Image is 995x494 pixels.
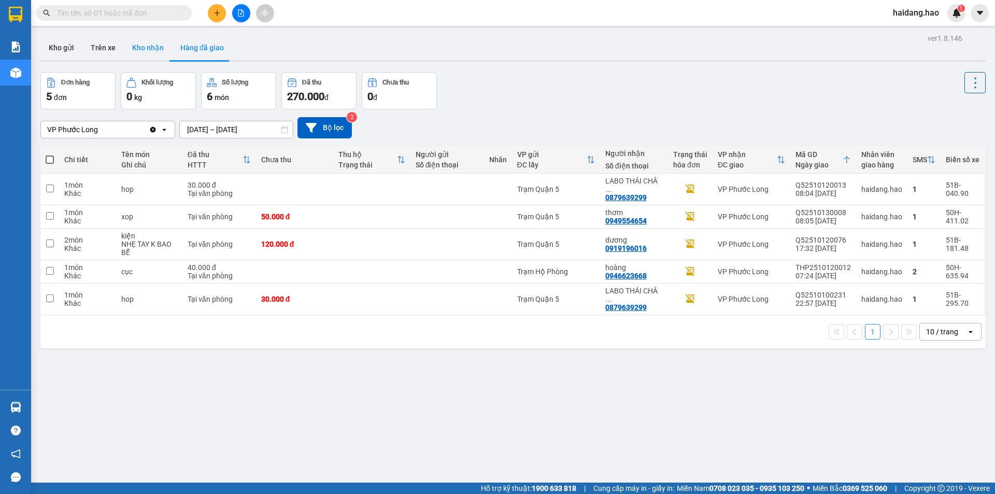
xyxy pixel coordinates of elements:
div: NHẸ TAY K BAO BỂ [121,240,177,257]
div: VP Phước Long [718,185,785,193]
span: món [215,93,229,102]
svg: open [966,328,975,336]
div: 22:57 [DATE] [795,299,851,307]
span: Hỗ trợ kỹ thuật: [481,483,576,494]
span: copyright [937,485,945,492]
div: Biển số xe [946,156,979,164]
button: Đơn hàng5đơn [40,72,116,109]
span: 270.000 [287,90,324,103]
div: 08:05 [DATE] [795,217,851,225]
button: Hàng đã giao [172,35,232,60]
div: 0919196016 [605,244,647,252]
svg: open [160,125,168,134]
div: Trạng thái [338,161,397,169]
div: Trạm Quận 5 [517,240,595,248]
th: Toggle SortBy [333,146,410,174]
strong: 0708 023 035 - 0935 103 250 [709,484,804,492]
div: LABO THÁI CHÂU NGÂN [605,177,663,193]
div: Khác [64,299,111,307]
div: VP Phước Long [47,124,98,135]
div: Chưa thu [382,79,409,86]
img: logo-vxr [9,7,22,22]
div: ĐC lấy [517,161,587,169]
div: THP2510120012 [795,263,851,272]
th: Toggle SortBy [713,146,790,174]
span: 6 [207,90,212,103]
span: 5 [46,90,52,103]
span: notification [11,449,21,459]
div: Tại văn phòng [188,295,251,303]
div: 10 / trang [926,327,958,337]
div: Số điện thoại [605,162,663,170]
div: Trạm Hộ Phòng [517,267,595,276]
div: 51B-040.90 [946,181,979,197]
div: Trạng thái [673,150,707,159]
div: haidang.hao [861,213,902,221]
div: Thu hộ [338,150,397,159]
span: plus [214,9,221,17]
button: 1 [865,324,880,340]
div: Tại văn phòng [188,213,251,221]
div: haidang.hao [861,267,902,276]
div: 1 món [64,291,111,299]
div: Mã GD [795,150,843,159]
div: Số điện thoại [416,161,479,169]
div: 50.000 đ [261,213,328,221]
div: 0879639299 [605,193,647,202]
img: solution-icon [10,41,21,52]
div: 40.000 đ [188,263,251,272]
div: Q52510120076 [795,236,851,244]
div: hoàng [605,263,663,272]
img: warehouse-icon [10,67,21,78]
button: Đã thu270.000đ [281,72,357,109]
button: Kho nhận [124,35,172,60]
div: 1 món [64,263,111,272]
div: Trạm Quận 5 [517,185,595,193]
div: HTTT [188,161,243,169]
th: Toggle SortBy [512,146,600,174]
div: VP Phước Long [718,295,785,303]
span: ... [605,185,612,193]
div: Ngày giao [795,161,843,169]
span: file-add [237,9,245,17]
div: SMS [913,156,927,164]
div: hop [121,185,177,193]
div: 1 [913,213,935,221]
div: 2 [913,267,935,276]
div: VP Phước Long [718,213,785,221]
div: VP Phước Long [718,267,785,276]
div: 0879639299 [605,303,647,312]
span: caret-down [975,8,985,18]
div: ĐC giao [718,161,777,169]
input: Selected VP Phước Long. [99,124,100,135]
span: ... [605,295,612,303]
button: caret-down [971,4,989,22]
div: VP gửi [517,150,587,159]
div: hóa đơn [673,161,707,169]
div: Trạm Quận 5 [517,295,595,303]
div: xop [121,213,177,221]
span: đ [324,93,329,102]
sup: 2 [347,112,357,122]
div: Đã thu [188,150,243,159]
div: Khối lượng [141,79,173,86]
th: Toggle SortBy [907,146,941,174]
div: kiện [121,232,177,240]
button: Bộ lọc [297,117,352,138]
div: Người nhận [605,149,663,158]
div: giao hàng [861,161,902,169]
input: Tìm tên, số ĐT hoặc mã đơn [57,7,179,19]
div: 30.000 đ [261,295,328,303]
span: 0 [126,90,132,103]
span: | [584,483,586,494]
div: LABO THÁI CHÂU NGÂN [605,287,663,303]
div: 1 món [64,181,111,189]
div: dương [605,236,663,244]
div: 0949554654 [605,217,647,225]
span: | [895,483,897,494]
div: 17:32 [DATE] [795,244,851,252]
div: Tại văn phòng [188,272,251,280]
div: haidang.hao [861,240,902,248]
div: 0946623668 [605,272,647,280]
button: file-add [232,4,250,22]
